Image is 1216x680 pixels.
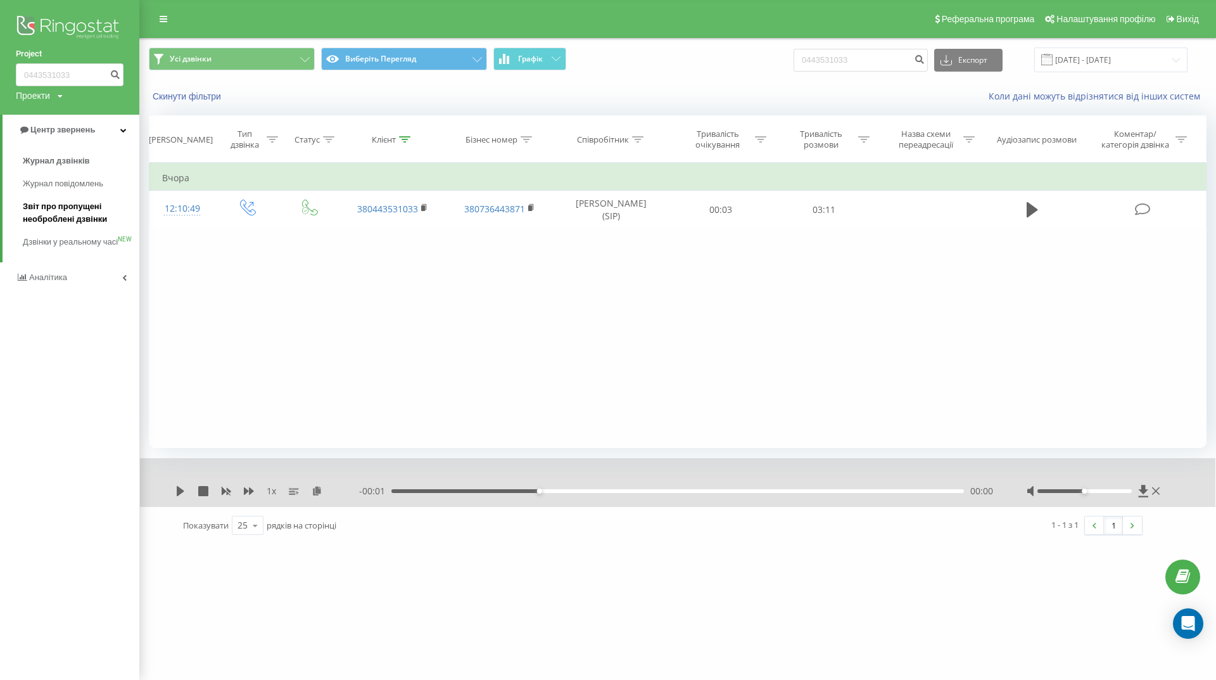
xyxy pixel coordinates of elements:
div: Accessibility label [1082,489,1087,494]
font: Назва схеми переадресації [899,128,953,150]
button: Виберіть Перегляд [321,48,487,70]
font: Аудіозапис розмови [997,134,1077,145]
font: Дзвінки у реальному часі [23,237,118,247]
a: 380443531033 [357,203,418,215]
button: Скинути фільтри [149,91,227,102]
font: Проекти [16,91,50,101]
a: Звіт про пропущені необроблені дзвінки [23,195,139,231]
font: [PERSON_NAME] (SIP) [576,197,647,222]
font: Клієнт [372,134,396,145]
div: Accessibility label [537,489,542,494]
font: 1 - 1 з 1 [1051,519,1079,530]
a: Project [16,48,123,60]
font: 03:11 [813,203,835,215]
font: Журнал дзвінків [23,156,90,165]
img: Ringostat logo [16,13,123,44]
font: Project [16,49,42,58]
a: Дзвінки у реальному часіNEW [23,231,139,253]
a: Центр звернень [3,115,139,145]
font: Коментар/категорія дзвінка [1101,128,1169,150]
font: Бізнес номер [465,134,517,145]
font: 00:00 [970,485,993,497]
font: [PERSON_NAME] [149,134,213,145]
font: Виберіть Перегляд [345,53,416,64]
button: Експорт [934,49,1003,72]
font: Аналітика [29,273,67,282]
a: Журнал повідомлень [23,172,139,195]
font: Показувати [183,520,229,531]
font: 12:10:49 [165,202,200,214]
font: Журнал повідомлень [23,179,103,188]
div: Open Intercom Messenger [1173,608,1203,639]
font: Тип дзвінка [231,128,259,150]
a: 380736443871 [464,203,525,215]
font: Скинути фільтри [153,91,221,101]
button: Усі дзвінки [149,48,315,70]
font: Реферальна програма [942,14,1035,24]
font: 00:03 [709,203,732,215]
font: Налаштування профілю [1056,14,1155,24]
input: Пошук за номером [16,63,123,86]
font: Графік [518,53,543,64]
input: Пошук за номером [794,49,928,72]
font: 1 [267,485,272,497]
a: Коли дані можуть відрізнятися від інших систем [989,90,1206,102]
font: Тривалість очікування [695,128,740,150]
font: 25 [237,519,248,531]
font: x [272,485,276,497]
font: Співробітник [577,134,629,145]
font: Коли дані можуть відрізнятися від інших систем [989,90,1200,102]
font: Вихід [1177,14,1199,24]
font: Тривалість розмови [800,128,842,150]
font: Усі дзвінки [170,53,212,64]
font: Експорт [958,55,987,65]
font: Звіт про пропущені необроблені дзвінки [23,202,107,224]
button: Графік [493,48,566,70]
font: - [359,485,362,497]
font: Вчора [162,172,189,184]
font: рядків на сторінці [267,520,336,531]
font: Центр звернень [30,125,95,134]
font: Статус [294,134,320,145]
font: 00:01 [362,485,385,497]
a: Журнал дзвінків [23,150,139,172]
font: NEW [118,236,132,243]
font: 1 [1111,520,1116,531]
